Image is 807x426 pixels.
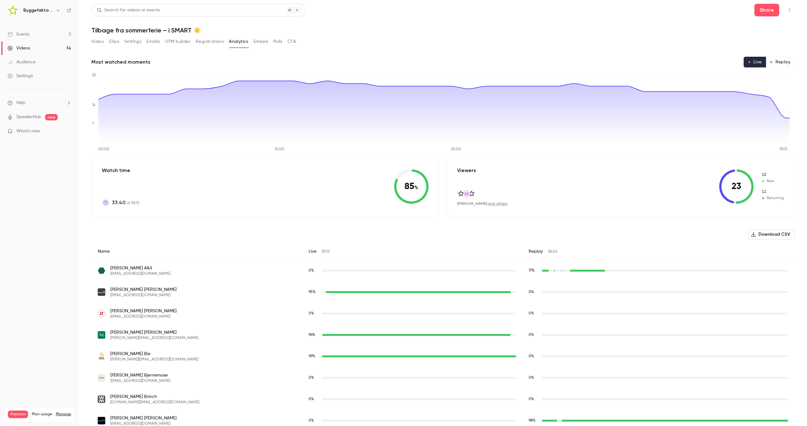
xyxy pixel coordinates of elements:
[110,286,177,293] span: [PERSON_NAME] [PERSON_NAME]
[8,31,29,37] div: Events
[529,332,539,338] span: Replay watch time
[309,290,316,294] span: 95 %
[457,167,476,174] p: Viewers
[98,288,105,296] img: sweco.dk
[110,378,170,383] span: [EMAIL_ADDRESS][DOMAIN_NAME]
[744,57,766,67] button: Live
[309,269,314,273] span: 0 %
[110,314,177,319] span: [EMAIL_ADDRESS][DOMAIN_NAME]
[529,375,539,381] span: Replay watch time
[275,147,284,151] tspan: 10:00
[56,412,71,417] a: Manage
[309,332,319,338] span: Live watch time
[16,114,41,120] a: SpeakerHub
[457,201,487,206] span: [PERSON_NAME]
[529,354,539,359] span: Replay watch time
[98,147,109,151] tspan: 00:00
[110,293,177,298] span: [EMAIL_ADDRESS][DOMAIN_NAME]
[196,37,224,47] button: Registrations
[91,260,794,282] div: ja@danskcelleglas.dk
[8,5,18,15] img: Byggefakta | Powered by Hubexo
[309,419,314,423] span: 0 %
[529,354,534,358] span: 0 %
[309,354,319,359] span: Live watch time
[529,311,539,316] span: Replay watch time
[110,351,198,357] span: [PERSON_NAME] Bie
[766,57,794,67] button: Replay
[98,353,105,360] img: signafilm.dk
[112,199,139,206] p: of 39:13
[24,37,56,41] div: Domain Overview
[779,147,787,151] tspan: 39:13
[529,268,539,273] span: Replay watch time
[16,16,69,21] div: Domain: [DOMAIN_NAME]
[784,5,794,15] button: Top Bar Actions
[529,312,534,315] span: 0 %
[309,268,319,273] span: Live watch time
[92,122,94,125] tspan: 7
[23,7,53,14] h6: Byggefakta | Powered by Hubexo
[91,243,302,260] div: Name
[98,374,105,382] img: ampell.dk
[70,37,106,41] div: Keywords by Traffic
[761,172,784,178] span: New
[529,269,535,273] span: 17 %
[754,4,779,16] button: Share
[110,265,170,271] span: [PERSON_NAME] Alkil
[488,202,508,206] a: and others
[91,389,794,410] div: pbr.dk@windowmaster.com
[110,400,199,405] span: [DOMAIN_NAME][EMAIL_ADDRESS][DOMAIN_NAME]
[8,73,33,79] div: Settings
[16,128,40,135] span: What's new
[110,394,199,400] span: [PERSON_NAME] Brinch
[124,37,142,47] button: Settings
[529,419,536,423] span: 98 %
[8,45,30,51] div: Videos
[10,16,15,21] img: website_grey.svg
[102,167,139,174] p: Watch time
[761,189,784,195] span: Returning
[529,290,534,294] span: 0 %
[91,367,794,389] div: lb@ampell.dk
[468,190,475,197] img: hubexo.com
[8,100,71,106] li: help-dropdown-opener
[464,191,469,197] span: AD
[287,37,296,47] button: CTA
[309,396,319,402] span: Live watch time
[110,336,198,341] span: [PERSON_NAME][EMAIL_ADDRESS][DOMAIN_NAME]
[548,250,557,254] span: 38:54
[98,417,105,424] img: areco.dk
[18,10,31,15] div: v 4.0.25
[253,37,268,47] button: Embed
[17,37,22,42] img: tab_domain_overview_orange.svg
[457,201,508,206] div: ,
[457,190,464,197] img: hubexo.com
[309,375,319,381] span: Live watch time
[302,243,522,260] div: Live
[10,10,15,15] img: logo_orange.svg
[110,271,170,276] span: [EMAIL_ADDRESS][DOMAIN_NAME]
[165,37,191,47] button: UTM builder
[8,411,28,418] span: Premium
[309,354,315,358] span: 99 %
[309,397,314,401] span: 0 %
[45,114,58,120] span: new
[529,333,534,337] span: 0 %
[522,243,794,260] div: Replay
[91,324,794,346] div: j.andersen@gk.dk
[309,418,319,423] span: Live watch time
[91,346,794,367] div: jens.ole@signafilm.dk
[91,58,150,66] h2: Most watched moments
[32,412,52,417] span: Plan usage
[761,195,784,201] span: Returning
[63,37,68,42] img: tab_keywords_by_traffic_grey.svg
[110,415,177,421] span: [PERSON_NAME] [PERSON_NAME]
[761,178,784,184] span: New
[91,37,104,47] button: Video
[309,312,314,315] span: 0 %
[529,418,539,423] span: Replay watch time
[748,229,794,239] button: Download CSV
[110,308,177,314] span: [PERSON_NAME] [PERSON_NAME]
[529,376,534,380] span: 0 %
[273,37,282,47] button: Polls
